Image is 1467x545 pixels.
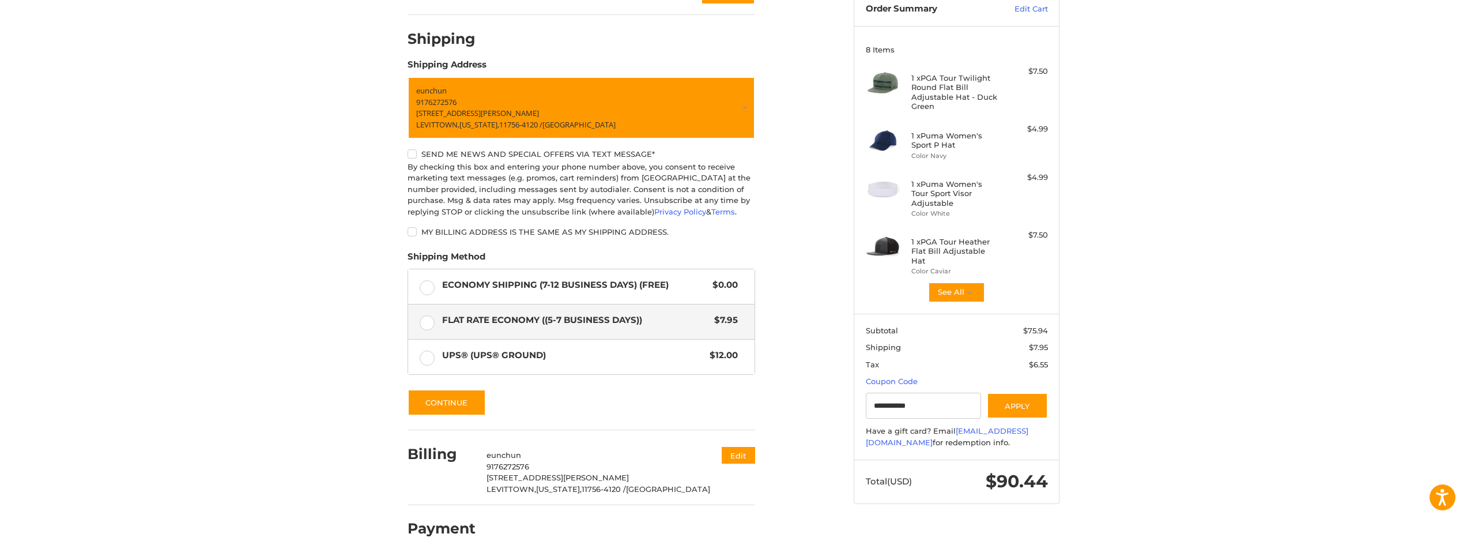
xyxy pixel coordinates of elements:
[408,149,755,159] label: Send me news and special offers via text message*
[408,58,487,77] legend: Shipping Address
[1002,66,1048,77] div: $7.50
[408,250,485,269] legend: Shipping Method
[708,314,738,327] span: $7.95
[408,161,755,218] div: By checking this box and entering your phone number above, you consent to receive marketing text ...
[487,450,501,460] span: eun
[911,73,1000,111] h4: 1 x PGA Tour Twilight Round Flat Bill Adjustable Hat - Duck Green
[408,445,475,463] h2: Billing
[408,520,476,538] h2: Payment
[408,30,476,48] h2: Shipping
[866,326,898,335] span: Subtotal
[711,207,735,216] a: Terms
[626,484,710,494] span: [GEOGRAPHIC_DATA]
[487,484,536,494] span: LEVITTOWN,
[487,473,629,482] span: [STREET_ADDRESS][PERSON_NAME]
[1029,360,1048,369] span: $6.55
[1002,172,1048,183] div: $4.99
[866,360,879,369] span: Tax
[499,119,542,130] span: 11756-4120 /
[722,447,755,464] button: Edit
[501,450,521,460] span: chun
[536,484,582,494] span: [US_STATE],
[416,97,457,107] span: 9176272576
[429,85,447,96] span: chun
[987,393,1048,419] button: Apply
[704,349,738,362] span: $12.00
[866,426,1048,448] div: Have a gift card? Email for redemption info.
[911,209,1000,219] li: Color White
[866,476,912,487] span: Total (USD)
[1002,123,1048,135] div: $4.99
[928,282,985,303] button: See All
[442,349,704,362] span: UPS® (UPS® Ground)
[408,389,486,416] button: Continue
[866,393,982,419] input: Gift Certificate or Coupon Code
[911,151,1000,161] li: Color Navy
[866,377,918,386] a: Coupon Code
[416,119,459,130] span: LEVITTOWN,
[1023,326,1048,335] span: $75.94
[1002,230,1048,241] div: $7.50
[654,207,706,216] a: Privacy Policy
[582,484,626,494] span: 11756-4120 /
[416,108,539,118] span: [STREET_ADDRESS][PERSON_NAME]
[408,227,755,236] label: My billing address is the same as my shipping address.
[866,343,901,352] span: Shipping
[442,279,707,292] span: Economy Shipping (7-12 Business Days) (Free)
[459,119,499,130] span: [US_STATE],
[866,426,1028,447] a: [EMAIL_ADDRESS][DOMAIN_NAME]
[1029,343,1048,352] span: $7.95
[866,3,990,15] h3: Order Summary
[911,266,1000,276] li: Color Caviar
[911,237,1000,265] h4: 1 x PGA Tour Heather Flat Bill Adjustable Hat
[408,77,755,139] a: Enter or select a different address
[542,119,616,130] span: [GEOGRAPHIC_DATA]
[866,45,1048,54] h3: 8 Items
[707,279,738,292] span: $0.00
[911,131,1000,150] h4: 1 x Puma Women's Sport P Hat
[911,179,1000,208] h4: 1 x Puma Women's Tour Sport Visor Adjustable
[416,85,429,96] span: eun
[442,314,709,327] span: Flat Rate Economy ((5-7 Business Days))
[986,471,1048,492] span: $90.44
[487,462,529,471] span: 9176272576
[990,3,1048,15] a: Edit Cart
